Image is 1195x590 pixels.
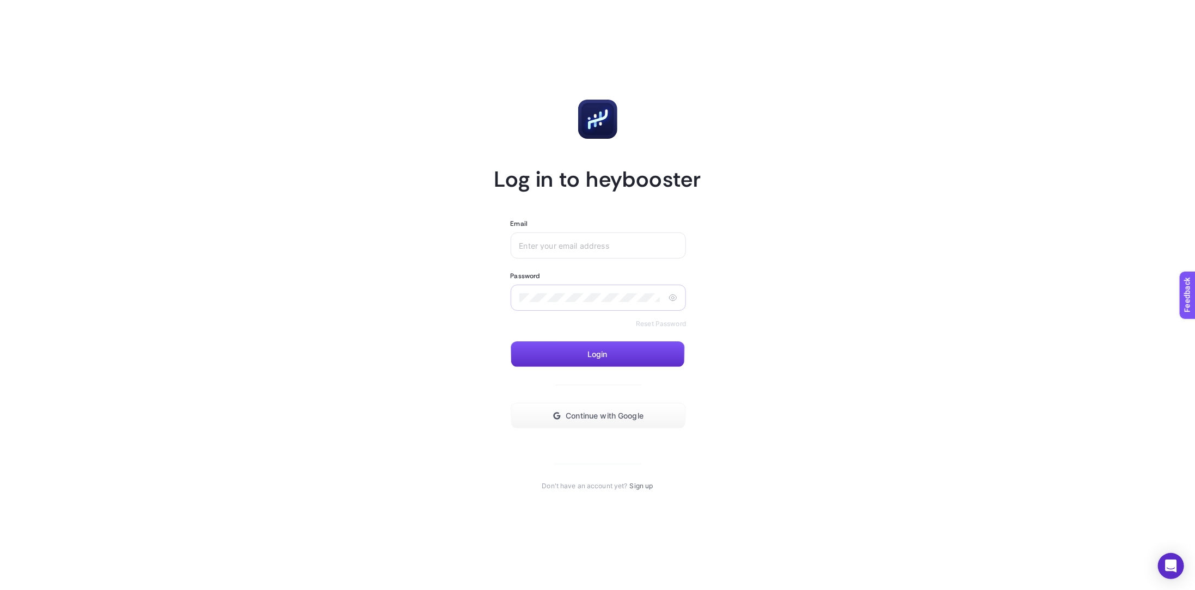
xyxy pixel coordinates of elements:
label: Password [511,272,540,280]
button: Continue with Google [511,403,687,429]
a: Reset Password [636,319,686,328]
div: Open Intercom Messenger [1158,553,1184,579]
span: Continue with Google [566,411,644,420]
a: Sign up [630,482,653,490]
button: Login [511,341,685,367]
label: Email [511,219,528,228]
span: Don't have an account yet? [542,482,628,490]
span: Feedback [7,3,41,12]
h1: Log in to heybooster [494,165,701,193]
input: Enter your email address [519,241,673,250]
span: Login [587,350,608,359]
